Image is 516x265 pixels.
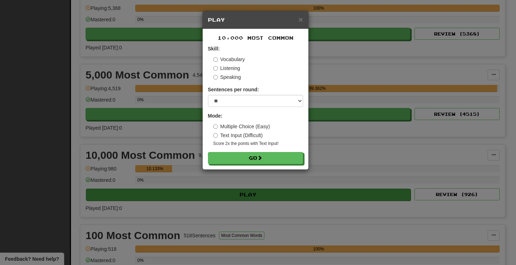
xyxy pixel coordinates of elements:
[213,124,218,129] input: Multiple Choice (Easy)
[213,141,303,147] small: Score 2x the points with Text Input !
[213,65,240,72] label: Listening
[213,123,270,130] label: Multiple Choice (Easy)
[213,66,218,71] input: Listening
[213,74,241,81] label: Speaking
[213,57,218,62] input: Vocabulary
[213,133,218,138] input: Text Input (Difficult)
[208,86,259,93] label: Sentences per round:
[213,56,245,63] label: Vocabulary
[218,35,293,41] span: 10,000 Most Common
[208,113,223,119] strong: Mode:
[208,46,220,52] strong: Skill:
[213,75,218,80] input: Speaking
[298,16,303,23] button: Close
[213,132,263,139] label: Text Input (Difficult)
[208,16,303,23] h5: Play
[298,15,303,23] span: ×
[208,152,303,164] button: Go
